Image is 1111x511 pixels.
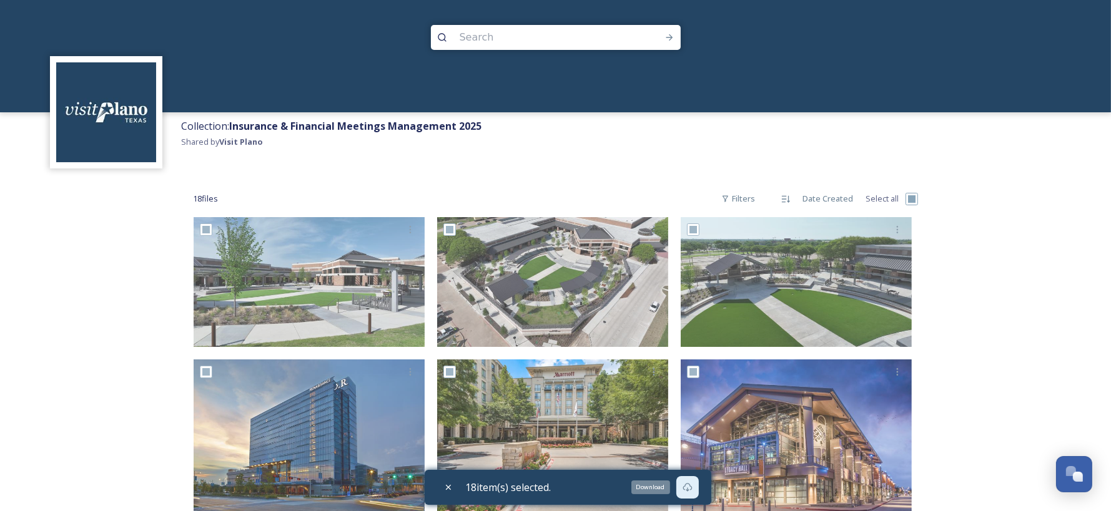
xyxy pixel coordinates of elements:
[466,480,551,495] span: 18 item(s) selected.
[181,136,263,147] span: Shared by
[453,24,625,51] input: Search
[194,217,425,347] img: Plano Event Center - Renovated Courtyard 2025 (3).jpg
[229,119,481,133] strong: Insurance & Financial Meetings Management 2025
[681,217,912,347] img: Plano Event Center - Renovated Courtyard 2025 (1).jpg
[219,136,263,147] strong: Visit Plano
[56,62,156,162] img: images.jpeg
[866,193,899,205] span: Select all
[631,480,670,494] div: Download
[715,187,762,211] div: Filters
[194,193,219,205] span: 18 file s
[797,187,860,211] div: Date Created
[437,217,668,347] img: Plano Event Center - Renovated Courtyard 2025 (2).jpg
[181,119,481,133] span: Collection:
[1056,456,1092,492] button: Open Chat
